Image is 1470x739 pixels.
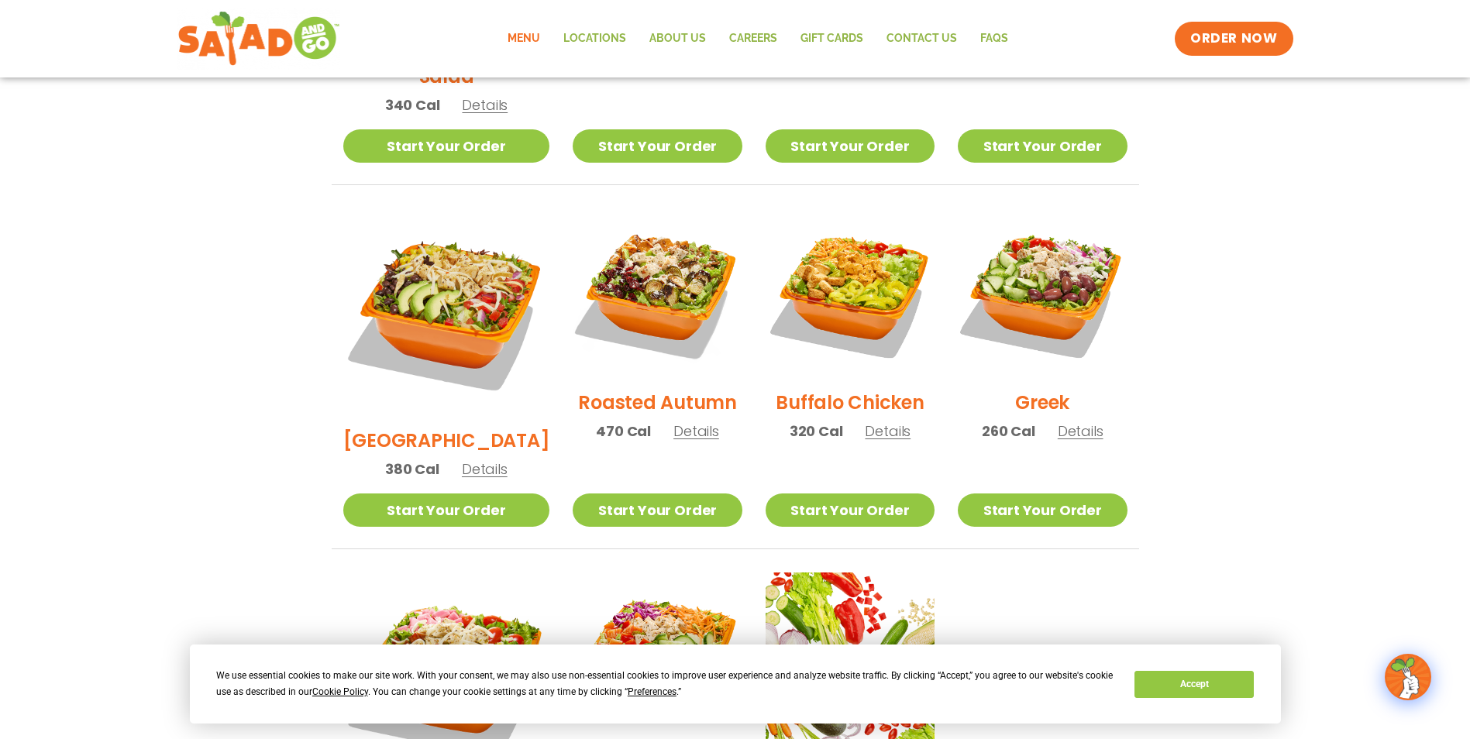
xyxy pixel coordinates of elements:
[462,95,508,115] span: Details
[958,208,1127,377] img: Product photo for Greek Salad
[789,21,875,57] a: GIFT CARDS
[982,421,1035,442] span: 260 Cal
[969,21,1020,57] a: FAQs
[628,686,676,697] span: Preferences
[1386,655,1430,699] img: wpChatIcon
[1190,29,1277,48] span: ORDER NOW
[573,208,742,377] img: Product photo for Roasted Autumn Salad
[958,129,1127,163] a: Start Your Order
[573,129,742,163] a: Start Your Order
[496,21,1020,57] nav: Menu
[312,686,368,697] span: Cookie Policy
[343,129,550,163] a: Start Your Order
[343,208,550,415] img: Product photo for BBQ Ranch Salad
[1015,389,1069,416] h2: Greek
[343,493,550,527] a: Start Your Order
[496,21,552,57] a: Menu
[865,421,911,441] span: Details
[1175,22,1293,56] a: ORDER NOW
[216,668,1116,700] div: We use essential cookies to make our site work. With your consent, we may also use non-essential ...
[177,8,341,70] img: new-SAG-logo-768×292
[1134,671,1254,698] button: Accept
[385,95,440,115] span: 340 Cal
[638,21,718,57] a: About Us
[766,129,935,163] a: Start Your Order
[1058,421,1103,441] span: Details
[776,389,924,416] h2: Buffalo Chicken
[573,493,742,527] a: Start Your Order
[462,459,508,479] span: Details
[596,421,651,442] span: 470 Cal
[766,208,935,377] img: Product photo for Buffalo Chicken Salad
[958,493,1127,527] a: Start Your Order
[673,421,719,441] span: Details
[190,644,1281,724] div: Cookie Consent Prompt
[343,427,550,454] h2: [GEOGRAPHIC_DATA]
[552,21,638,57] a: Locations
[578,389,737,416] h2: Roasted Autumn
[385,459,439,479] span: 380 Cal
[790,421,843,442] span: 320 Cal
[875,21,969,57] a: Contact Us
[718,21,789,57] a: Careers
[766,493,935,527] a: Start Your Order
